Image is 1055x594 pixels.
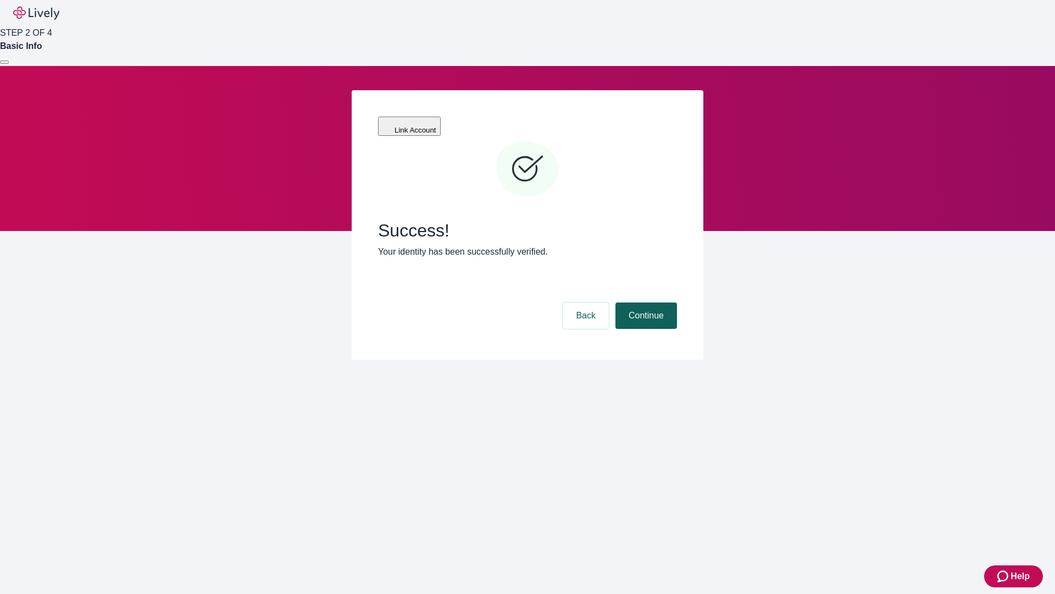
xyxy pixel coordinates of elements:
img: Lively [13,7,59,20]
span: Success! [378,220,677,241]
button: Continue [615,302,677,329]
button: Back [563,302,609,329]
button: Zendesk support iconHelp [984,565,1043,587]
span: Help [1010,570,1030,583]
button: Link Account [378,117,441,136]
svg: Zendesk support icon [997,570,1010,583]
p: Your identity has been successfully verified. [378,245,677,258]
svg: Checkmark icon [495,136,560,202]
